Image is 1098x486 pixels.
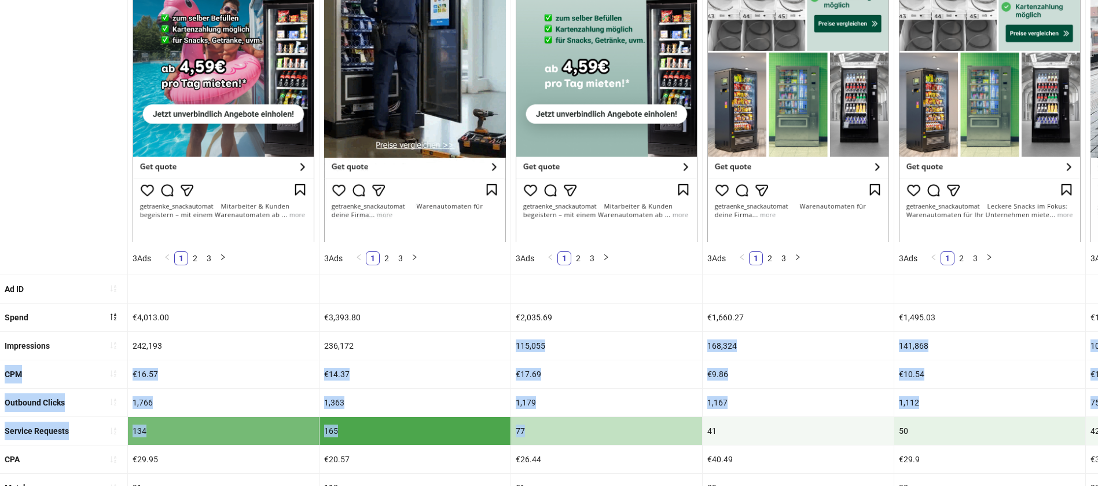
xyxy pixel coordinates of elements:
[5,284,24,294] b: Ad ID
[791,251,805,265] li: Next Page
[794,254,801,261] span: right
[511,332,702,360] div: 115,055
[352,251,366,265] button: left
[894,332,1085,360] div: 141,868
[927,251,941,265] button: left
[599,251,613,265] button: right
[5,426,69,436] b: Service Requests
[128,360,319,388] div: €16.57
[203,252,215,265] a: 3
[547,254,554,261] span: left
[320,417,511,445] div: 165
[585,251,599,265] li: 3
[216,251,230,265] li: Next Page
[763,251,777,265] li: 2
[128,389,319,416] div: 1,766
[927,251,941,265] li: Previous Page
[941,251,954,265] li: 1
[511,417,702,445] div: 77
[735,251,749,265] button: left
[411,254,418,261] span: right
[407,251,421,265] button: right
[791,251,805,265] button: right
[5,313,28,322] b: Spend
[188,251,202,265] li: 2
[703,332,894,360] div: 168,324
[128,332,319,360] div: 242,193
[174,251,188,265] li: 1
[603,254,609,261] span: right
[109,341,117,349] span: sort-ascending
[320,445,511,473] div: €20.57
[511,304,702,331] div: €2,035.69
[380,251,394,265] li: 2
[707,254,726,263] span: 3 Ads
[586,252,598,265] a: 3
[189,252,201,265] a: 2
[968,251,982,265] li: 3
[930,254,937,261] span: left
[128,445,319,473] div: €29.95
[899,254,917,263] span: 3 Ads
[516,254,534,263] span: 3 Ads
[703,360,894,388] div: €9.86
[750,252,762,265] a: 1
[219,254,226,261] span: right
[986,254,993,261] span: right
[394,252,407,265] a: 3
[5,341,50,350] b: Impressions
[216,251,230,265] button: right
[894,304,1085,331] div: €1,495.03
[128,304,319,331] div: €4,013.00
[894,389,1085,416] div: 1,112
[109,455,117,463] span: sort-ascending
[511,445,702,473] div: €26.44
[109,313,117,321] span: sort-descending
[320,360,511,388] div: €14.37
[320,389,511,416] div: 1,363
[5,370,22,379] b: CPM
[703,304,894,331] div: €1,660.27
[128,417,319,445] div: 134
[5,398,65,407] b: Outbound Clicks
[380,252,393,265] a: 2
[511,389,702,416] div: 1,179
[544,251,557,265] li: Previous Page
[109,398,117,406] span: sort-ascending
[739,254,746,261] span: left
[894,360,1085,388] div: €10.54
[982,251,996,265] li: Next Page
[355,254,362,261] span: left
[599,251,613,265] li: Next Page
[571,251,585,265] li: 2
[324,254,343,263] span: 3 Ads
[320,304,511,331] div: €3,393.80
[160,251,174,265] li: Previous Page
[5,455,20,464] b: CPA
[982,251,996,265] button: right
[366,251,380,265] li: 1
[735,251,749,265] li: Previous Page
[109,370,117,378] span: sort-ascending
[777,251,791,265] li: 3
[202,251,216,265] li: 3
[320,332,511,360] div: 236,172
[366,252,379,265] a: 1
[394,251,407,265] li: 3
[941,252,954,265] a: 1
[763,252,776,265] a: 2
[352,251,366,265] li: Previous Page
[160,251,174,265] button: left
[544,251,557,265] button: left
[109,427,117,435] span: sort-ascending
[777,252,790,265] a: 3
[955,252,968,265] a: 2
[969,252,982,265] a: 3
[572,252,585,265] a: 2
[557,251,571,265] li: 1
[558,252,571,265] a: 1
[407,251,421,265] li: Next Page
[894,417,1085,445] div: 50
[133,254,151,263] span: 3 Ads
[703,445,894,473] div: €40.49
